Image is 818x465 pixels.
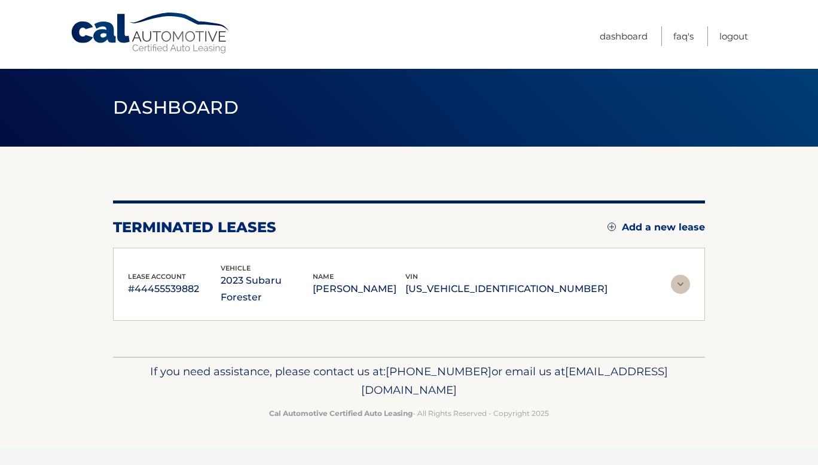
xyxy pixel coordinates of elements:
[608,221,705,233] a: Add a new lease
[113,218,276,236] h2: terminated leases
[671,275,690,294] img: accordion-rest.svg
[121,407,697,420] p: - All Rights Reserved - Copyright 2025
[221,272,313,306] p: 2023 Subaru Forester
[121,362,697,400] p: If you need assistance, please contact us at: or email us at
[128,272,186,281] span: lease account
[719,26,748,46] a: Logout
[405,281,608,297] p: [US_VEHICLE_IDENTIFICATION_NUMBER]
[113,96,239,118] span: Dashboard
[221,264,251,272] span: vehicle
[600,26,648,46] a: Dashboard
[70,12,231,54] a: Cal Automotive
[405,272,418,281] span: vin
[608,223,616,231] img: add.svg
[269,409,413,418] strong: Cal Automotive Certified Auto Leasing
[673,26,694,46] a: FAQ's
[313,272,334,281] span: name
[313,281,405,297] p: [PERSON_NAME]
[386,364,492,378] span: [PHONE_NUMBER]
[128,281,221,297] p: #44455539882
